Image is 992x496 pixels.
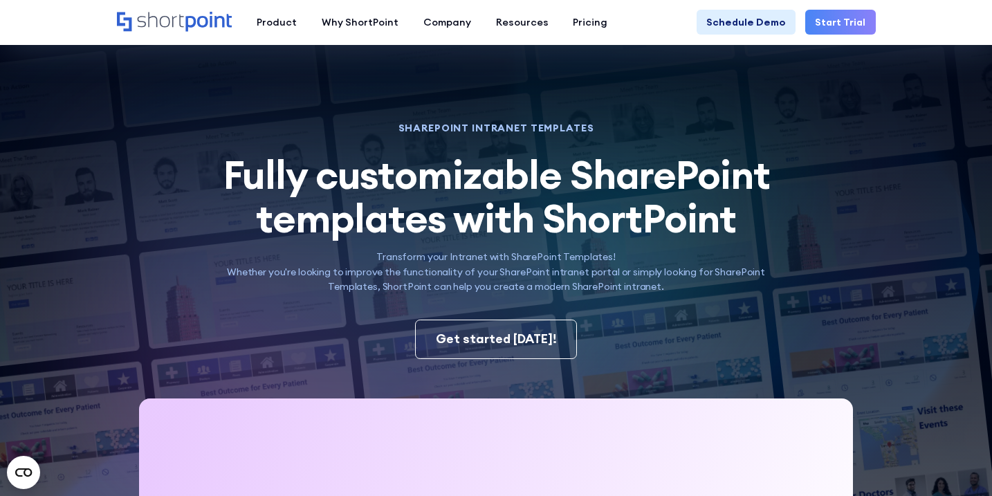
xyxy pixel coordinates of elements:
[415,320,577,360] a: Get started [DATE]!
[496,15,549,30] div: Resources
[484,10,561,35] a: Resources
[573,15,607,30] div: Pricing
[206,250,787,295] p: Transform your Intranet with SharePoint Templates! Whether you're looking to improve the function...
[436,330,557,349] div: Get started [DATE]!
[560,10,620,35] a: Pricing
[206,124,787,133] h1: SHAREPOINT INTRANET TEMPLATES
[117,12,232,33] a: Home
[257,15,297,30] div: Product
[411,10,484,35] a: Company
[7,456,40,489] button: Open CMP widget
[244,10,309,35] a: Product
[223,149,770,243] span: Fully customizable SharePoint templates with ShortPoint
[805,10,876,35] a: Start Trial
[697,10,796,35] a: Schedule Demo
[423,15,471,30] div: Company
[309,10,411,35] a: Why ShortPoint
[743,336,992,496] iframe: Chat Widget
[322,15,398,30] div: Why ShortPoint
